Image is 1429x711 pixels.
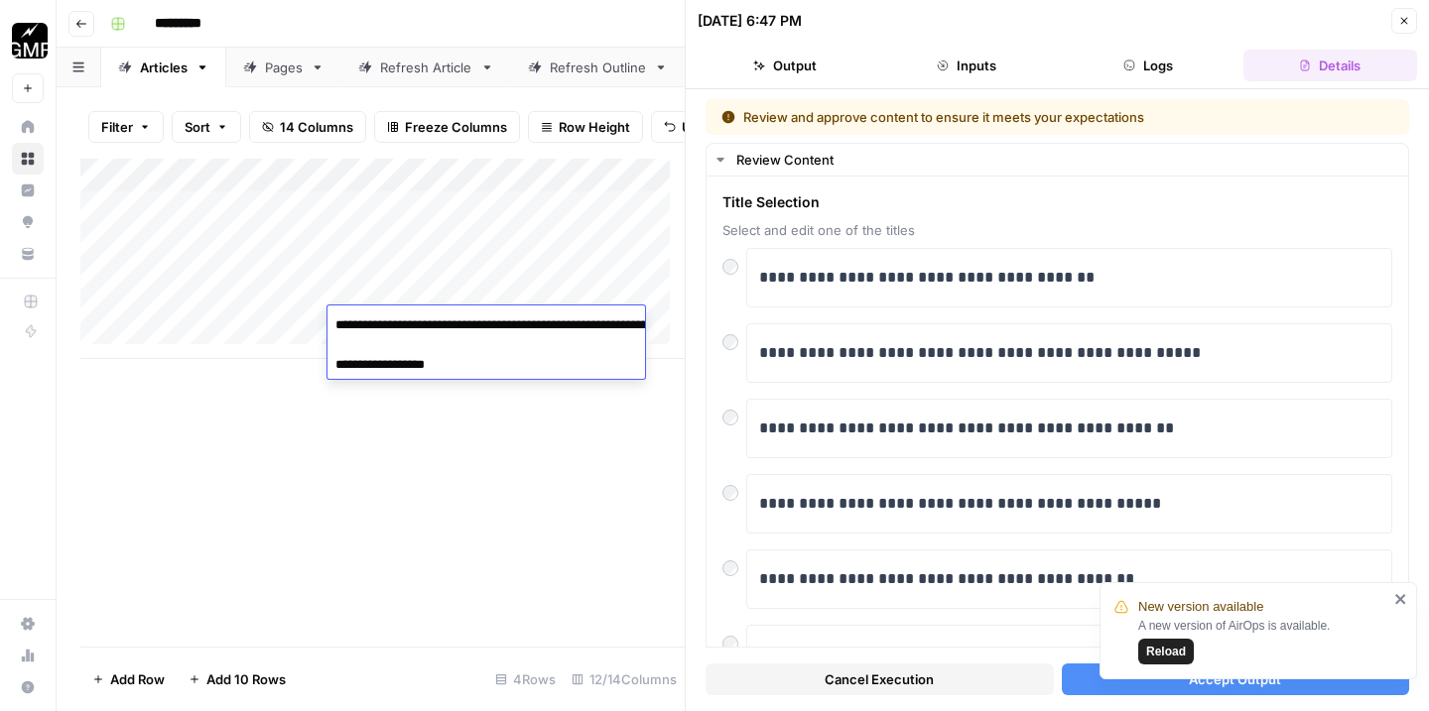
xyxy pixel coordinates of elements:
[1138,597,1263,617] span: New version available
[88,111,164,143] button: Filter
[265,58,303,77] div: Pages
[12,608,44,640] a: Settings
[722,192,1392,212] span: Title Selection
[879,50,1053,81] button: Inputs
[226,48,341,87] a: Pages
[12,175,44,206] a: Insights
[249,111,366,143] button: 14 Columns
[12,143,44,175] a: Browse
[1189,669,1281,689] span: Accept Output
[172,111,241,143] button: Sort
[206,669,286,689] span: Add 10 Rows
[12,206,44,238] a: Opportunities
[1243,50,1417,81] button: Details
[12,640,44,671] a: Usage
[1138,617,1388,664] div: A new version of AirOps is available.
[80,663,177,695] button: Add Row
[140,58,188,77] div: Articles
[722,220,1392,240] span: Select and edit one of the titles
[101,117,133,137] span: Filter
[736,150,1396,170] div: Review Content
[698,11,802,31] div: [DATE] 6:47 PM
[12,238,44,270] a: Your Data
[487,663,564,695] div: 4 Rows
[12,23,48,59] img: Growth Marketing Pro Logo
[698,50,871,81] button: Output
[1062,50,1235,81] button: Logs
[706,663,1054,695] button: Cancel Execution
[380,58,472,77] div: Refresh Article
[1138,639,1194,664] button: Reload
[1394,591,1408,607] button: close
[177,663,298,695] button: Add 10 Rows
[559,117,630,137] span: Row Height
[707,144,1408,176] button: Review Content
[1146,643,1186,660] span: Reload
[374,111,520,143] button: Freeze Columns
[528,111,643,143] button: Row Height
[185,117,210,137] span: Sort
[405,117,507,137] span: Freeze Columns
[511,48,685,87] a: Refresh Outline
[1062,663,1410,695] button: Accept Output
[341,48,511,87] a: Refresh Article
[12,111,44,143] a: Home
[110,669,165,689] span: Add Row
[721,107,1269,127] div: Review and approve content to ensure it meets your expectations
[280,117,353,137] span: 14 Columns
[12,16,44,65] button: Workspace: Growth Marketing Pro
[101,48,226,87] a: Articles
[12,671,44,703] button: Help + Support
[564,663,685,695] div: 12/14 Columns
[651,111,728,143] button: Undo
[825,669,934,689] span: Cancel Execution
[550,58,646,77] div: Refresh Outline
